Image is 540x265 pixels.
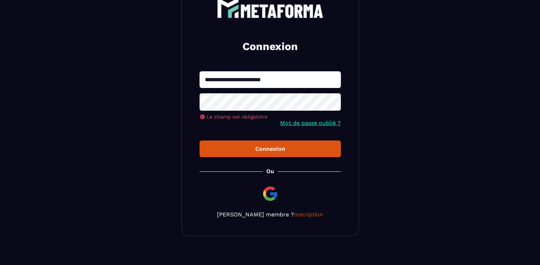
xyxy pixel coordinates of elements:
[207,114,267,120] span: Le champ est obligatoire
[262,185,279,202] img: google
[205,145,335,152] div: Connexion
[208,39,332,54] h2: Connexion
[200,140,341,157] button: Connexion
[266,168,274,175] p: Ou
[200,211,341,218] p: [PERSON_NAME] membre ?
[294,211,323,218] a: Inscription
[280,120,341,126] a: Mot de passe oublié ?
